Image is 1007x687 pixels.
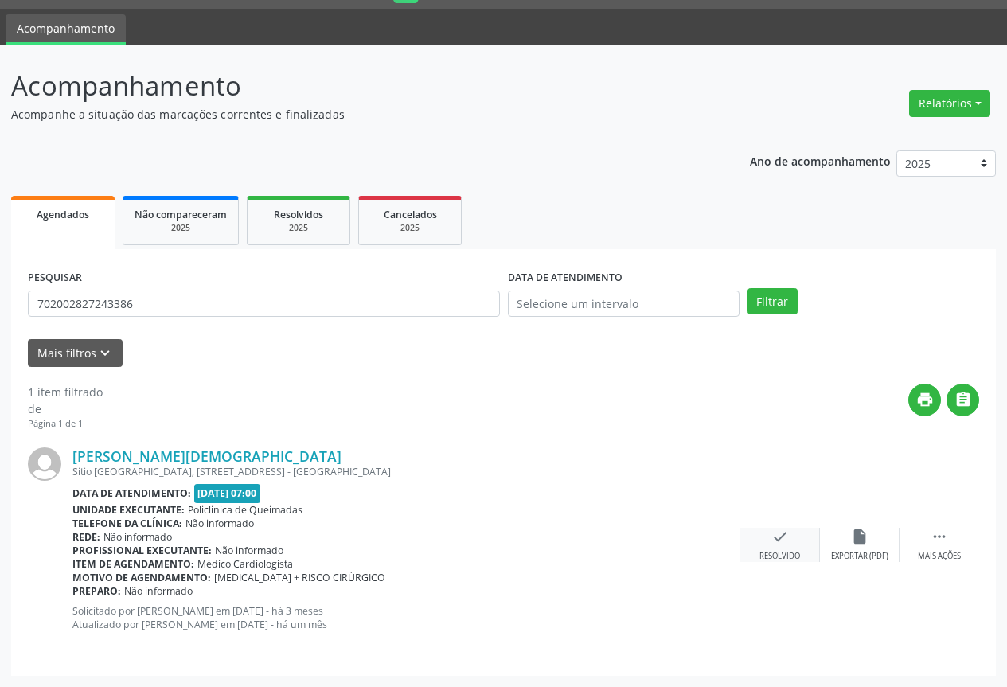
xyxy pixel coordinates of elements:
[103,530,172,544] span: Não informado
[851,528,868,545] i: insert_drive_file
[124,584,193,598] span: Não informado
[747,288,798,315] button: Filtrar
[135,208,227,221] span: Não compareceram
[135,222,227,234] div: 2025
[72,517,182,530] b: Telefone da clínica:
[72,571,211,584] b: Motivo de agendamento:
[28,339,123,367] button: Mais filtroskeyboard_arrow_down
[72,465,740,478] div: Sitio [GEOGRAPHIC_DATA], [STREET_ADDRESS] - [GEOGRAPHIC_DATA]
[931,528,948,545] i: 
[916,391,934,408] i: print
[28,447,61,481] img: img
[72,447,342,465] a: [PERSON_NAME][DEMOGRAPHIC_DATA]
[72,604,740,631] p: Solicitado por [PERSON_NAME] em [DATE] - há 3 meses Atualizado por [PERSON_NAME] em [DATE] - há u...
[28,384,103,400] div: 1 item filtrado
[508,291,740,318] input: Selecione um intervalo
[197,557,293,571] span: Médico Cardiologista
[370,222,450,234] div: 2025
[28,400,103,417] div: de
[954,391,972,408] i: 
[28,291,500,318] input: Nome, CNS
[274,208,323,221] span: Resolvidos
[759,551,800,562] div: Resolvido
[96,345,114,362] i: keyboard_arrow_down
[771,528,789,545] i: check
[37,208,89,221] span: Agendados
[11,106,701,123] p: Acompanhe a situação das marcações correntes e finalizadas
[6,14,126,45] a: Acompanhamento
[72,486,191,500] b: Data de atendimento:
[72,503,185,517] b: Unidade executante:
[508,266,623,291] label: DATA DE ATENDIMENTO
[188,503,302,517] span: Policlinica de Queimadas
[185,517,254,530] span: Não informado
[28,266,82,291] label: PESQUISAR
[909,90,990,117] button: Relatórios
[72,544,212,557] b: Profissional executante:
[72,584,121,598] b: Preparo:
[72,557,194,571] b: Item de agendamento:
[11,66,701,106] p: Acompanhamento
[384,208,437,221] span: Cancelados
[831,551,888,562] div: Exportar (PDF)
[750,150,891,170] p: Ano de acompanhamento
[214,571,385,584] span: [MEDICAL_DATA] + RISCO CIRÚRGICO
[72,530,100,544] b: Rede:
[259,222,338,234] div: 2025
[194,484,261,502] span: [DATE] 07:00
[215,544,283,557] span: Não informado
[908,384,941,416] button: print
[918,551,961,562] div: Mais ações
[28,417,103,431] div: Página 1 de 1
[947,384,979,416] button: 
